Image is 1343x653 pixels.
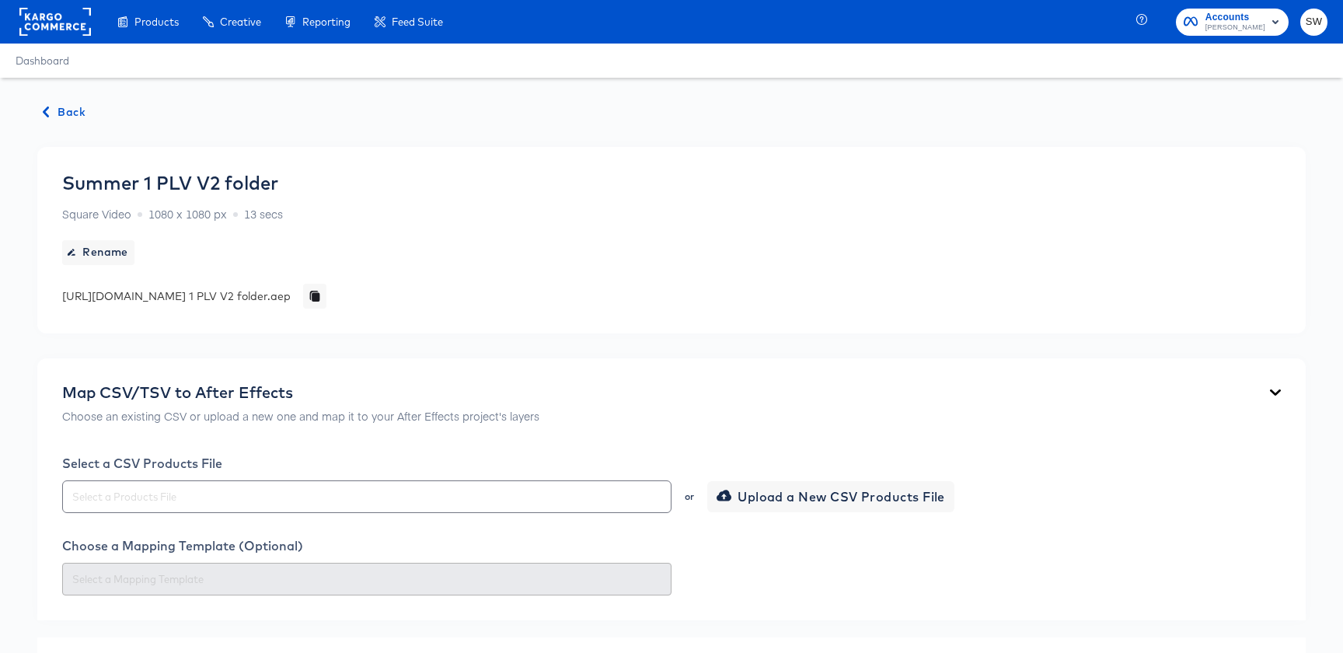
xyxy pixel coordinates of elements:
[1300,9,1327,36] button: SW
[220,16,261,28] span: Creative
[62,240,134,265] button: Rename
[244,206,283,222] span: 13 secs
[16,54,69,67] a: Dashboard
[62,172,278,194] div: Summer 1 PLV V2 folder
[148,206,227,222] span: 1080 x 1080 px
[62,408,539,424] p: Choose an existing CSV or upload a new one and map it to your After Effects project's layers
[134,16,179,28] span: Products
[62,538,1281,553] div: Choose a Mapping Template (Optional)
[69,571,665,588] input: Select a Mapping Template
[69,488,665,506] input: Select a Products File
[1176,9,1289,36] button: Accounts[PERSON_NAME]
[1306,13,1321,31] span: SW
[62,288,291,304] div: [URL][DOMAIN_NAME] 1 PLV V2 folder.aep
[1205,9,1265,26] span: Accounts
[37,103,92,122] button: Back
[683,492,696,501] div: or
[44,103,85,122] span: Back
[62,456,1281,471] div: Select a CSV Products File
[392,16,443,28] span: Feed Suite
[302,16,351,28] span: Reporting
[1205,22,1265,34] span: [PERSON_NAME]
[720,486,945,508] span: Upload a New CSV Products File
[68,243,128,262] span: Rename
[62,383,539,402] div: Map CSV/TSV to After Effects
[62,206,131,222] span: Square Video
[707,481,954,512] button: Upload a New CSV Products File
